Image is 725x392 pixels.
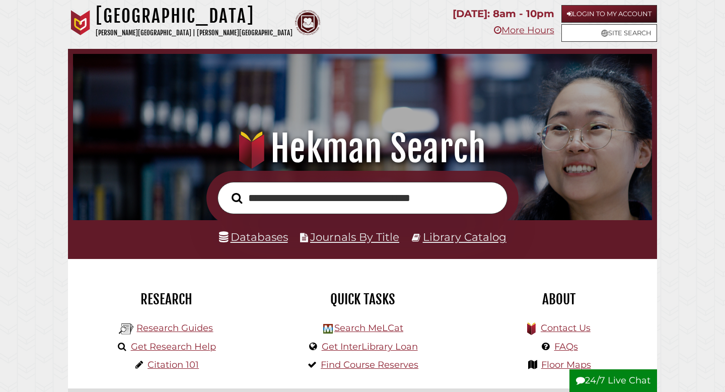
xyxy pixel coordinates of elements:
[227,190,247,207] button: Search
[131,341,216,352] a: Get Research Help
[219,230,288,243] a: Databases
[232,192,242,204] i: Search
[119,321,134,337] img: Hekman Library Logo
[76,291,257,308] h2: Research
[468,291,649,308] h2: About
[148,359,199,370] a: Citation 101
[310,230,399,243] a: Journals By Title
[561,24,657,42] a: Site Search
[423,230,506,243] a: Library Catalog
[84,126,641,171] h1: Hekman Search
[323,324,333,334] img: Hekman Library Logo
[295,10,320,35] img: Calvin Theological Seminary
[321,359,418,370] a: Find Course Reserves
[554,341,578,352] a: FAQs
[334,322,403,334] a: Search MeLCat
[494,25,554,36] a: More Hours
[272,291,453,308] h2: Quick Tasks
[453,5,554,23] p: [DATE]: 8am - 10pm
[561,5,657,23] a: Login to My Account
[136,322,213,334] a: Research Guides
[541,359,591,370] a: Floor Maps
[541,322,591,334] a: Contact Us
[96,5,293,27] h1: [GEOGRAPHIC_DATA]
[96,27,293,39] p: [PERSON_NAME][GEOGRAPHIC_DATA] | [PERSON_NAME][GEOGRAPHIC_DATA]
[322,341,418,352] a: Get InterLibrary Loan
[68,10,93,35] img: Calvin University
